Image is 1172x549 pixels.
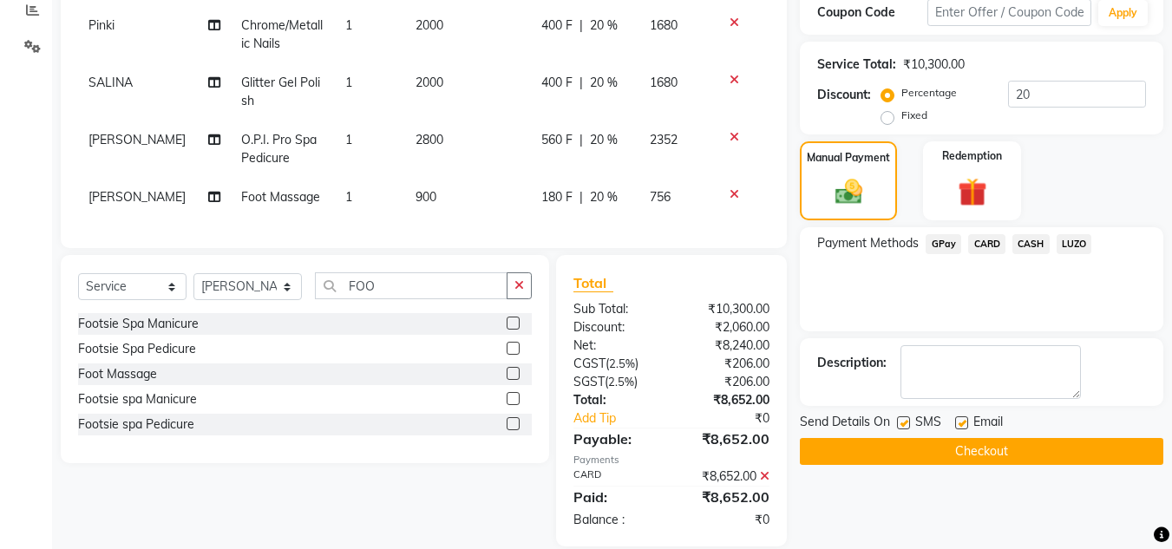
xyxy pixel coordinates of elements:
div: Service Total: [817,56,896,74]
span: CGST [573,356,606,371]
div: Foot Massage [78,365,157,383]
button: Checkout [800,438,1163,465]
span: CASH [1012,234,1050,254]
label: Percentage [901,85,957,101]
span: Pinki [88,17,115,33]
span: 20 % [590,16,618,35]
span: 2000 [416,17,443,33]
div: ₹8,652.00 [671,391,782,409]
span: | [579,16,583,35]
div: ₹8,240.00 [671,337,782,355]
span: Total [573,274,613,292]
input: Search or Scan [315,272,507,299]
span: 1 [345,17,352,33]
span: LUZO [1057,234,1092,254]
div: ₹8,652.00 [671,467,782,486]
span: GPay [926,234,961,254]
span: 1 [345,75,352,90]
div: Footsie Spa Pedicure [78,340,196,358]
span: SALINA [88,75,133,90]
span: 1 [345,189,352,205]
span: Email [973,413,1003,435]
div: ₹10,300.00 [671,300,782,318]
div: ( ) [560,355,671,373]
span: 2.5% [608,375,634,389]
label: Redemption [942,148,1002,164]
div: Payable: [560,428,671,449]
img: _cash.svg [827,176,871,207]
div: Discount: [817,86,871,104]
div: ( ) [560,373,671,391]
div: CARD [560,467,671,486]
div: Paid: [560,487,671,507]
span: | [579,131,583,149]
span: | [579,74,583,92]
span: Foot Massage [241,189,320,205]
span: | [579,188,583,206]
div: Footsie spa Manicure [78,390,197,408]
span: 756 [650,189,671,205]
div: ₹2,060.00 [671,318,782,337]
span: 20 % [590,74,618,92]
div: ₹8,652.00 [671,428,782,449]
span: 2800 [416,132,443,147]
div: ₹0 [671,511,782,529]
div: Payments [573,453,769,467]
span: 2352 [650,132,678,147]
span: 900 [416,189,436,205]
span: 560 F [541,131,573,149]
span: 400 F [541,74,573,92]
div: ₹0 [691,409,783,428]
span: 2.5% [609,356,635,370]
span: 20 % [590,131,618,149]
div: ₹206.00 [671,355,782,373]
div: Coupon Code [817,3,926,22]
label: Manual Payment [807,150,890,166]
div: Footsie Spa Manicure [78,315,199,333]
span: [PERSON_NAME] [88,132,186,147]
span: 400 F [541,16,573,35]
span: CARD [968,234,1005,254]
div: Sub Total: [560,300,671,318]
div: ₹206.00 [671,373,782,391]
div: ₹8,652.00 [671,487,782,507]
span: Chrome/Metallic Nails [241,17,323,51]
div: Total: [560,391,671,409]
span: 20 % [590,188,618,206]
span: [PERSON_NAME] [88,189,186,205]
div: Discount: [560,318,671,337]
div: Balance : [560,511,671,529]
span: SGST [573,374,605,389]
span: O.P.I. Pro Spa Pedicure [241,132,317,166]
img: _gift.svg [949,174,996,210]
div: Net: [560,337,671,355]
span: 1 [345,132,352,147]
div: Footsie spa Pedicure [78,415,194,434]
a: Add Tip [560,409,690,428]
span: Send Details On [800,413,890,435]
span: 1680 [650,17,678,33]
label: Fixed [901,108,927,123]
span: SMS [915,413,941,435]
span: Payment Methods [817,234,919,252]
span: 180 F [541,188,573,206]
div: ₹10,300.00 [903,56,965,74]
span: 1680 [650,75,678,90]
span: Glitter Gel Polish [241,75,320,108]
div: Description: [817,354,887,372]
span: 2000 [416,75,443,90]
